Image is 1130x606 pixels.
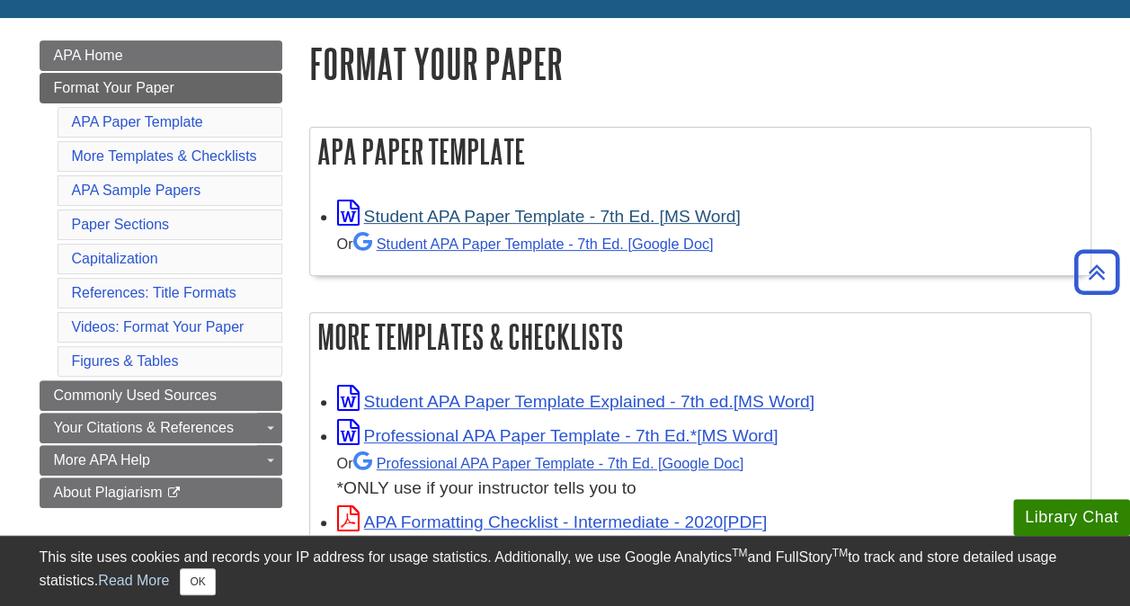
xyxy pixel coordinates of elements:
[337,426,779,445] a: Link opens in new window
[310,128,1090,175] h2: APA Paper Template
[54,485,163,500] span: About Plagiarism
[72,285,236,300] a: References: Title Formats
[40,413,282,443] a: Your Citations & References
[732,547,747,559] sup: TM
[72,148,257,164] a: More Templates & Checklists
[72,183,201,198] a: APA Sample Papers
[72,251,158,266] a: Capitalization
[353,236,714,252] a: Student APA Paper Template - 7th Ed. [Google Doc]
[310,313,1090,361] h2: More Templates & Checklists
[40,380,282,411] a: Commonly Used Sources
[832,547,848,559] sup: TM
[337,207,741,226] a: Link opens in new window
[40,40,282,71] a: APA Home
[353,455,743,471] a: Professional APA Paper Template - 7th Ed.
[72,217,170,232] a: Paper Sections
[337,236,714,252] small: Or
[1068,260,1126,284] a: Back to Top
[98,573,169,588] a: Read More
[72,114,203,129] a: APA Paper Template
[180,568,215,595] button: Close
[40,547,1091,595] div: This site uses cookies and records your IP address for usage statistics. Additionally, we use Goo...
[54,420,234,435] span: Your Citations & References
[54,452,150,468] span: More APA Help
[72,319,245,334] a: Videos: Format Your Paper
[40,445,282,476] a: More APA Help
[40,73,282,103] a: Format Your Paper
[72,353,179,369] a: Figures & Tables
[309,40,1091,86] h1: Format Your Paper
[54,80,174,95] span: Format Your Paper
[337,455,743,471] small: Or
[54,48,123,63] span: APA Home
[54,388,217,403] span: Commonly Used Sources
[337,392,814,411] a: Link opens in new window
[337,512,768,531] a: Link opens in new window
[1013,499,1130,536] button: Library Chat
[40,40,282,508] div: Guide Page Menu
[166,487,182,499] i: This link opens in a new window
[40,477,282,508] a: About Plagiarism
[337,450,1081,503] div: *ONLY use if your instructor tells you to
